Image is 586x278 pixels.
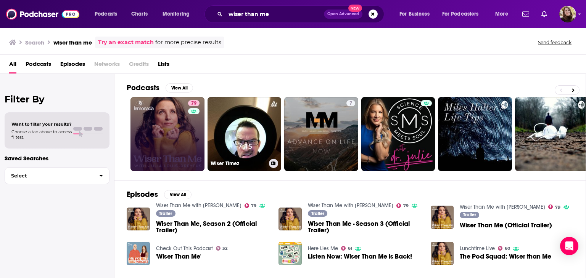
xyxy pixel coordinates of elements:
[460,222,552,228] a: Wiser Than Me (Official Trailer)
[225,8,324,20] input: Search podcasts, credits, & more...
[324,10,362,19] button: Open AdvancedNew
[208,97,282,171] a: Wiser Timez
[348,247,352,250] span: 61
[327,12,359,16] span: Open Advanced
[460,253,551,260] a: The Pod Squad: Wiser than Me
[53,39,92,46] h3: wiser than me
[251,204,256,208] span: 79
[6,7,79,21] img: Podchaser - Follow, Share and Rate Podcasts
[403,204,409,208] span: 79
[159,211,172,216] span: Trailer
[127,190,192,199] a: EpisodesView All
[348,5,362,12] span: New
[188,100,200,106] a: 79
[538,8,550,21] a: Show notifications dropdown
[127,190,158,199] h2: Episodes
[131,9,148,19] span: Charts
[156,245,213,252] a: Check Out This Podcast
[437,8,490,20] button: open menu
[127,208,150,231] img: Wiser Than Me, Season 2 (Official Trailer)
[126,8,152,20] a: Charts
[156,202,241,209] a: Wiser Than Me with Julia Louis-Dreyfus
[5,167,109,184] button: Select
[5,155,109,162] p: Saved Searches
[25,39,44,46] h3: Search
[157,8,200,20] button: open menu
[245,203,257,208] a: 79
[519,8,532,21] a: Show notifications dropdown
[559,6,576,22] span: Logged in as katiefuchs
[164,190,192,199] button: View All
[442,9,479,19] span: For Podcasters
[156,253,201,260] a: 'Wiser Than Me'
[191,100,196,107] span: 79
[308,220,422,233] a: Wiser Than Me - Season 3 (Official Trailer)
[536,39,574,46] button: Send feedback
[394,8,439,20] button: open menu
[431,206,454,229] img: Wiser Than Me (Official Trailer)
[9,58,16,73] a: All
[158,58,169,73] a: Lists
[460,245,495,252] a: Lunchtime Live
[5,173,93,178] span: Select
[26,58,51,73] a: Podcasts
[308,202,393,209] a: Wiser Than Me with Julia Louis-Dreyfus
[98,38,154,47] a: Try an exact match
[94,58,120,73] span: Networks
[127,83,159,93] h2: Podcasts
[284,97,358,171] a: 7
[311,211,324,216] span: Trailer
[560,237,578,255] div: Open Intercom Messenger
[95,9,117,19] span: Podcasts
[129,58,149,73] span: Credits
[11,121,72,127] span: Want to filter your results?
[505,247,510,250] span: 60
[349,100,352,107] span: 7
[156,220,270,233] a: Wiser Than Me, Season 2 (Official Trailer)
[222,247,227,250] span: 32
[495,9,508,19] span: More
[346,100,355,106] a: 7
[163,9,190,19] span: Monitoring
[279,208,302,231] img: Wiser Than Me - Season 3 (Official Trailer)
[11,129,72,140] span: Choose a tab above to access filters.
[155,38,221,47] span: for more precise results
[341,246,352,251] a: 61
[559,6,576,22] img: User Profile
[89,8,127,20] button: open menu
[166,83,193,93] button: View All
[308,245,338,252] a: Here Lies Me
[463,212,476,217] span: Trailer
[211,160,266,167] h3: Wiser Timez
[555,206,560,209] span: 79
[399,9,430,19] span: For Business
[548,205,560,209] a: 79
[396,203,409,208] a: 79
[127,242,150,265] a: 'Wiser Than Me'
[559,6,576,22] button: Show profile menu
[60,58,85,73] a: Episodes
[216,246,228,251] a: 32
[498,246,510,251] a: 60
[490,8,518,20] button: open menu
[279,242,302,265] img: Listen Now: Wiser Than Me is Back!
[308,253,412,260] a: Listen Now: Wiser Than Me is Back!
[460,204,545,210] a: Wiser Than Me with Julia Louis-Dreyfus
[431,242,454,265] img: The Pod Squad: Wiser than Me
[5,94,109,105] h2: Filter By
